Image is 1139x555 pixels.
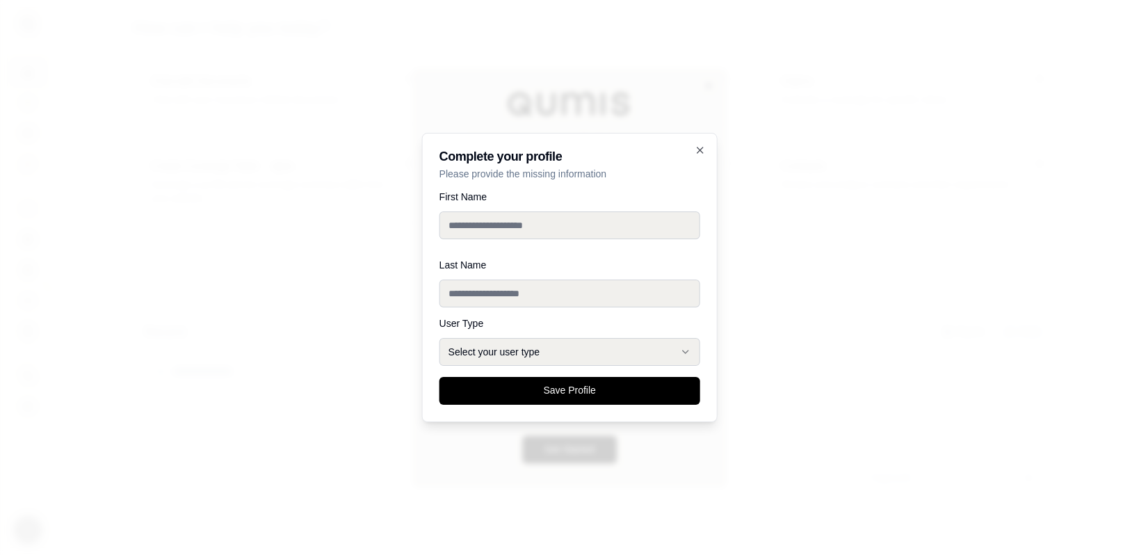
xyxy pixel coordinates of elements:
button: Save Profile [439,377,700,405]
p: Please provide the missing information [439,167,700,181]
label: First Name [439,192,700,202]
label: Last Name [439,260,700,270]
label: User Type [439,319,700,328]
h2: Complete your profile [439,150,700,163]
